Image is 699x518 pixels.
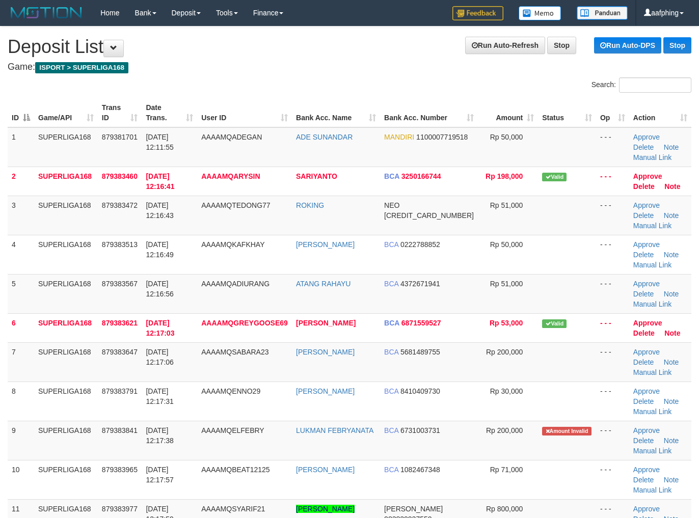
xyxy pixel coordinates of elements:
[465,37,545,54] a: Run Auto-Refresh
[102,240,138,249] span: 879383513
[98,98,142,127] th: Trans ID: activate to sort column ascending
[8,5,85,20] img: MOTION_logo.png
[146,240,174,259] span: [DATE] 12:16:49
[633,201,660,209] a: Approve
[596,381,629,421] td: - - -
[102,348,138,356] span: 879383647
[416,133,468,141] span: Copy 1100007719518 to clipboard
[594,37,661,53] a: Run Auto-DPS
[478,98,538,127] th: Amount: activate to sort column ascending
[384,240,398,249] span: BCA
[400,240,440,249] span: Copy 0222788852 to clipboard
[296,505,355,513] a: [PERSON_NAME]
[664,143,679,151] a: Note
[547,37,576,54] a: Stop
[486,426,523,434] span: Rp 200,000
[102,201,138,209] span: 879383472
[384,172,399,180] span: BCA
[296,133,353,141] a: ADE SUNANDAR
[8,62,691,72] h4: Game:
[400,426,440,434] span: Copy 6731003731 to clipboard
[384,201,399,209] span: NEO
[296,280,351,288] a: ATANG RAHAYU
[633,211,654,220] a: Delete
[146,348,174,366] span: [DATE] 12:17:06
[8,127,34,167] td: 1
[201,348,268,356] span: AAAAMQSABARA23
[596,460,629,499] td: - - -
[201,505,265,513] span: AAAAMQSYARIF21
[296,201,324,209] a: ROKING
[34,342,98,381] td: SUPERLIGA168
[633,368,672,376] a: Manual Link
[633,143,654,151] a: Delete
[596,274,629,313] td: - - -
[577,6,628,20] img: panduan.png
[633,329,655,337] a: Delete
[384,133,414,141] span: MANDIRI
[201,240,264,249] span: AAAAMQKAFKHAY
[201,133,262,141] span: AAAAMQADEGAN
[490,240,523,249] span: Rp 50,000
[633,407,672,416] a: Manual Link
[633,172,662,180] a: Approve
[384,466,398,474] span: BCA
[542,427,591,435] span: Amount is not matched
[201,201,270,209] span: AAAAMQTEDONG77
[596,167,629,196] td: - - -
[629,98,691,127] th: Action: activate to sort column ascending
[34,274,98,313] td: SUPERLIGA168
[146,172,174,190] span: [DATE] 12:16:41
[197,98,292,127] th: User ID: activate to sort column ascending
[296,466,355,474] a: [PERSON_NAME]
[596,313,629,342] td: - - -
[401,172,441,180] span: Copy 3250166744 to clipboard
[8,342,34,381] td: 7
[664,182,680,190] a: Note
[664,358,679,366] a: Note
[296,348,355,356] a: [PERSON_NAME]
[596,98,629,127] th: Op: activate to sort column ascending
[664,476,679,484] a: Note
[633,426,660,434] a: Approve
[663,37,691,53] a: Stop
[296,387,355,395] a: [PERSON_NAME]
[400,348,440,356] span: Copy 5681489755 to clipboard
[596,127,629,167] td: - - -
[8,381,34,421] td: 8
[8,98,34,127] th: ID: activate to sort column descending
[8,313,34,342] td: 6
[633,358,654,366] a: Delete
[633,319,662,327] a: Approve
[490,133,523,141] span: Rp 50,000
[519,6,561,20] img: Button%20Memo.svg
[490,387,523,395] span: Rp 30,000
[34,235,98,274] td: SUPERLIGA168
[146,133,174,151] span: [DATE] 12:11:55
[296,172,337,180] a: SARIYANTO
[633,240,660,249] a: Approve
[401,319,441,327] span: Copy 6871559527 to clipboard
[384,426,398,434] span: BCA
[292,98,380,127] th: Bank Acc. Name: activate to sort column ascending
[8,460,34,499] td: 10
[201,280,270,288] span: AAAAMQADIURANG
[633,153,672,161] a: Manual Link
[664,290,679,298] a: Note
[633,486,672,494] a: Manual Link
[490,201,523,209] span: Rp 51,000
[633,290,654,298] a: Delete
[296,426,373,434] a: LUKMAN FEBRYANATA
[664,329,680,337] a: Note
[490,466,523,474] span: Rp 71,000
[633,505,660,513] a: Approve
[490,280,523,288] span: Rp 51,000
[633,466,660,474] a: Approve
[490,319,523,327] span: Rp 53,000
[664,251,679,259] a: Note
[8,196,34,235] td: 3
[664,397,679,405] a: Note
[633,261,672,269] a: Manual Link
[384,387,398,395] span: BCA
[633,182,655,190] a: Delete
